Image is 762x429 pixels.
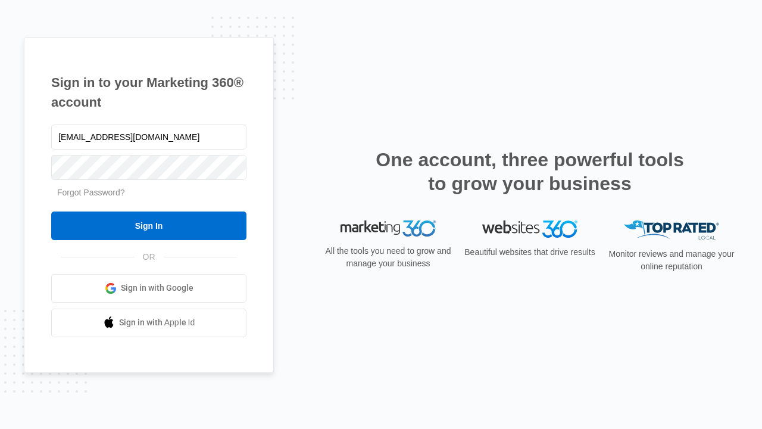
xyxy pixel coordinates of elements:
[341,220,436,237] img: Marketing 360
[119,316,195,329] span: Sign in with Apple Id
[321,245,455,270] p: All the tools you need to grow and manage your business
[121,282,193,294] span: Sign in with Google
[372,148,688,195] h2: One account, three powerful tools to grow your business
[51,125,246,150] input: Email
[51,73,246,112] h1: Sign in to your Marketing 360® account
[482,220,577,238] img: Websites 360
[463,246,597,259] p: Beautiful websites that drive results
[624,220,719,240] img: Top Rated Local
[51,309,246,337] a: Sign in with Apple Id
[57,188,125,197] a: Forgot Password?
[135,251,164,263] span: OR
[605,248,738,273] p: Monitor reviews and manage your online reputation
[51,212,246,240] input: Sign In
[51,274,246,303] a: Sign in with Google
